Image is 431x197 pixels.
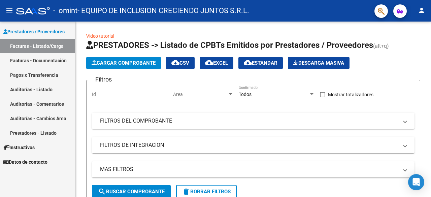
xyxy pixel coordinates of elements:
[92,75,115,84] h3: Filtros
[408,174,424,190] div: Open Intercom Messenger
[293,60,344,66] span: Descarga Masiva
[244,59,252,67] mat-icon: cloud_download
[3,158,47,166] span: Datos de contacto
[53,3,77,18] span: - omint
[200,57,233,69] button: EXCEL
[3,28,65,35] span: Prestadores / Proveedores
[166,57,195,69] button: CSV
[171,59,179,67] mat-icon: cloud_download
[98,189,165,195] span: Buscar Comprobante
[205,60,228,66] span: EXCEL
[92,113,415,129] mat-expansion-panel-header: FILTROS DEL COMPROBANTE
[86,40,373,50] span: PRESTADORES -> Listado de CPBTs Emitidos por Prestadores / Proveedores
[98,188,106,196] mat-icon: search
[86,57,161,69] button: Cargar Comprobante
[288,57,350,69] button: Descarga Masiva
[173,92,228,97] span: Area
[182,189,231,195] span: Borrar Filtros
[3,144,35,151] span: Instructivos
[77,3,249,18] span: - EQUIPO DE INCLUSION CRECIENDO JUNTOS S.R.L.
[92,161,415,177] mat-expansion-panel-header: MAS FILTROS
[182,188,190,196] mat-icon: delete
[238,57,283,69] button: Estandar
[100,166,398,173] mat-panel-title: MAS FILTROS
[5,6,13,14] mat-icon: menu
[205,59,213,67] mat-icon: cloud_download
[328,91,373,99] span: Mostrar totalizadores
[288,57,350,69] app-download-masive: Descarga masiva de comprobantes (adjuntos)
[86,33,114,39] a: Video tutorial
[418,6,426,14] mat-icon: person
[92,60,156,66] span: Cargar Comprobante
[171,60,189,66] span: CSV
[100,117,398,125] mat-panel-title: FILTROS DEL COMPROBANTE
[92,137,415,153] mat-expansion-panel-header: FILTROS DE INTEGRACION
[100,141,398,149] mat-panel-title: FILTROS DE INTEGRACION
[239,92,252,97] span: Todos
[373,43,389,49] span: (alt+q)
[244,60,277,66] span: Estandar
